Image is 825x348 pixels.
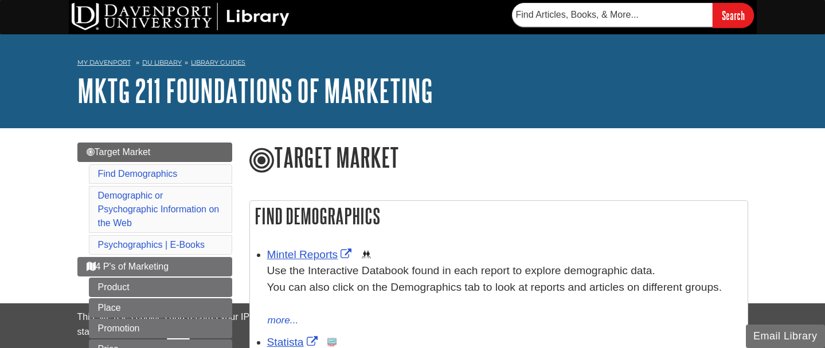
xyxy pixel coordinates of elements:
[713,3,754,27] input: Search
[267,336,320,348] a: Link opens in new window
[77,257,232,276] a: 4 P's of Marketing
[98,191,220,228] a: Demographic or Psychographic Information on the Web
[191,58,245,66] a: Library Guides
[98,240,205,250] a: Psychographics | E-Books
[512,3,713,27] input: Find Articles, Books, & More...
[87,147,151,157] span: Target Market
[142,58,182,66] a: DU Library
[362,250,371,259] img: Demographics
[267,313,299,329] button: more...
[746,325,825,348] button: Email Library
[89,298,232,318] a: Place
[89,319,232,338] a: Promotion
[72,3,290,30] img: DU Library
[512,3,754,27] form: Searches DU Library's articles, books, and more
[77,55,748,73] nav: breadcrumb
[77,58,131,68] a: My Davenport
[89,278,232,297] a: Product
[77,143,232,162] a: Target Market
[327,338,337,347] img: Statistics
[267,263,742,312] div: Use the Interactive Databook found in each report to explore demographic data. You can also click...
[98,169,178,179] a: Find Demographics
[250,201,748,231] h2: Find Demographics
[87,262,169,271] span: 4 P's of Marketing
[77,73,433,108] a: MKTG 211 Foundations of Marketing
[267,248,355,260] a: Link opens in new window
[249,143,748,175] h1: Target Market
